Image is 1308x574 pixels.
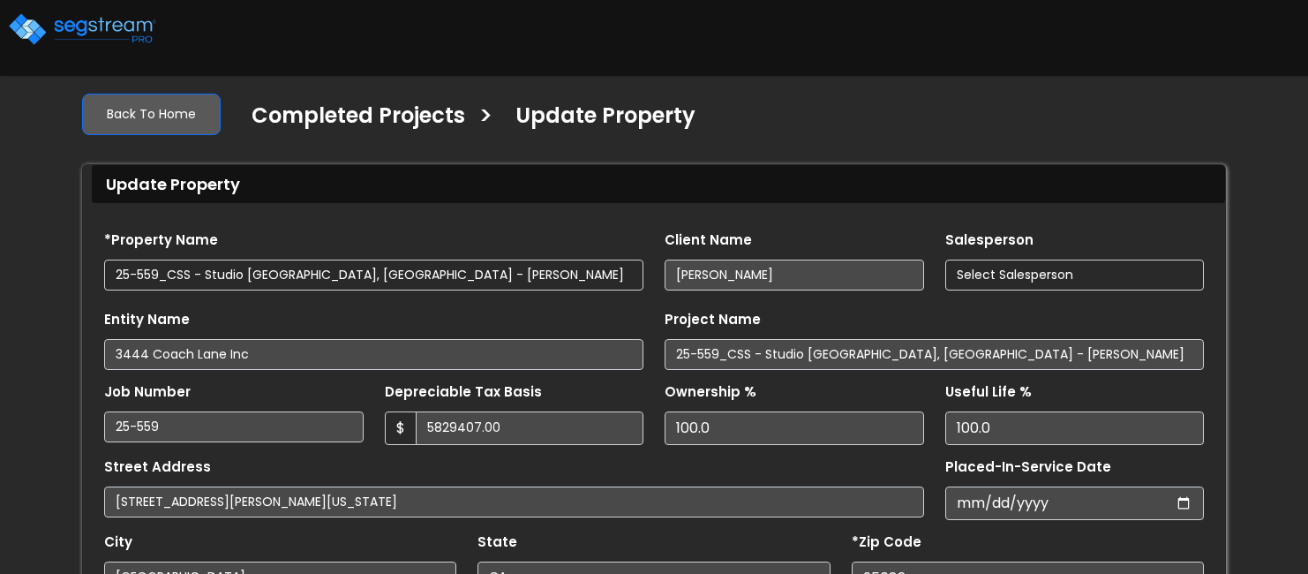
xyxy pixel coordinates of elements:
[665,230,752,251] label: Client Name
[238,103,465,140] a: Completed Projects
[104,260,643,291] input: Property Name
[477,532,517,553] label: State
[515,103,695,133] h4: Update Property
[385,382,542,403] label: Depreciable Tax Basis
[252,103,465,133] h4: Completed Projects
[104,339,643,370] input: Entity Name
[82,94,221,135] a: Back To Home
[852,532,921,553] label: *Zip Code
[665,382,756,403] label: Ownership %
[945,382,1032,403] label: Useful Life %
[665,260,924,291] input: Client Name
[7,11,157,47] img: logo_pro_r.png
[945,457,1111,478] label: Placed-In-Service Date
[92,165,1225,203] div: Update Property
[385,412,417,445] span: $
[104,230,218,251] label: *Property Name
[665,310,761,330] label: Project Name
[104,457,211,478] label: Street Address
[416,412,644,445] input: 0.00
[478,102,493,136] h3: >
[945,412,1205,445] input: Depreciation
[104,310,190,330] label: Entity Name
[665,339,1204,370] input: Project Name
[665,412,924,445] input: Ownership
[104,487,924,517] input: Street Address
[945,230,1034,251] label: Salesperson
[104,532,132,553] label: City
[502,103,695,140] a: Update Property
[104,382,191,403] label: Job Number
